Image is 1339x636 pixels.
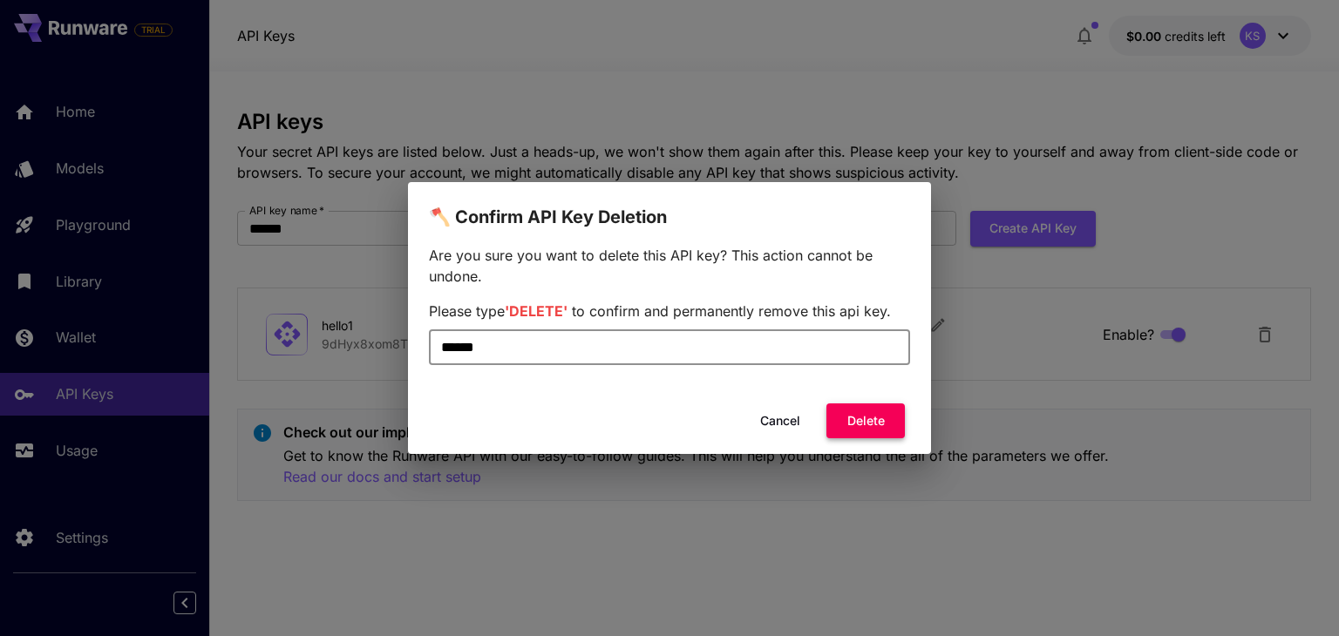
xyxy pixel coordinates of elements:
[741,403,819,439] button: Cancel
[429,302,891,320] span: Please type to confirm and permanently remove this api key.
[408,182,931,231] h2: 🪓 Confirm API Key Deletion
[429,245,910,287] p: Are you sure you want to delete this API key? This action cannot be undone.
[505,302,568,320] span: 'DELETE'
[826,403,905,439] button: Delete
